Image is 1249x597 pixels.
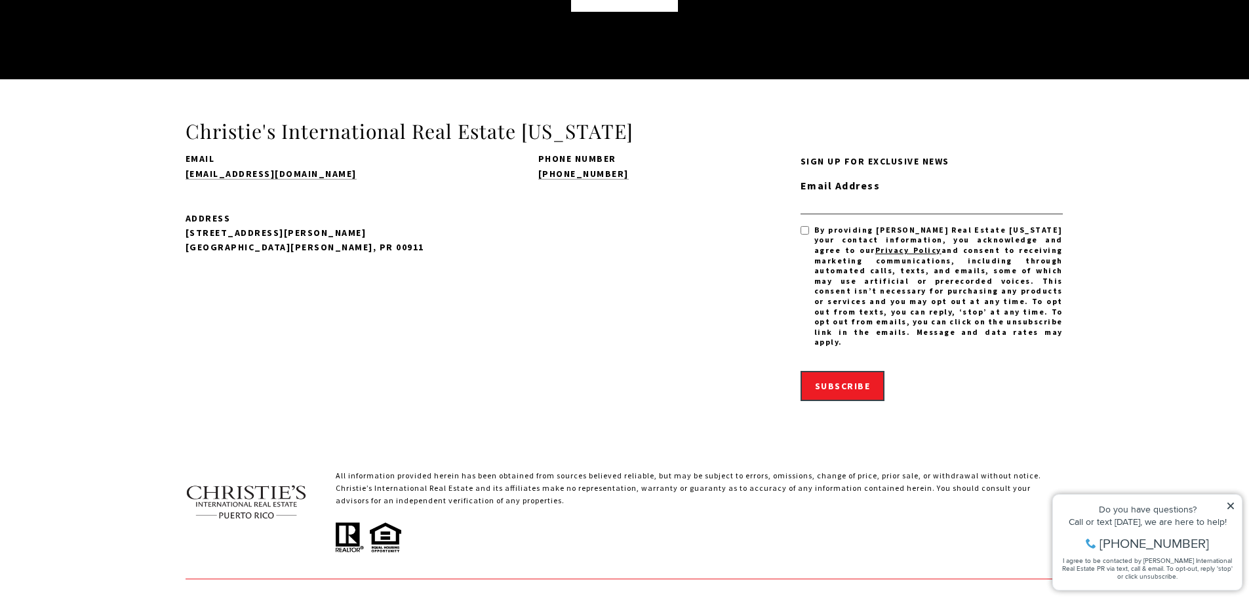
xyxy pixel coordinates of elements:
label: Email Address [801,178,1063,195]
p: Address [186,211,448,225]
div: Do you have questions? [14,29,189,39]
a: call (939) 337-3000 [538,168,629,180]
p: Phone Number [538,154,801,163]
div: Call or text [DATE], we are here to help! [14,42,189,51]
div: [STREET_ADDRESS][PERSON_NAME] [186,225,448,240]
span: By providing [PERSON_NAME] Real Estate [US_STATE] your contact information, you acknowledge and a... [814,225,1063,347]
span: Subscribe [815,380,871,392]
span: [PHONE_NUMBER] [54,62,163,75]
p: Sign up for exclusive news [801,154,1063,168]
img: Christie's International Real Estate text transparent background [186,469,307,535]
button: Subscribe [801,371,885,401]
a: send an email to admin@cirepr.com [186,168,357,180]
span: I agree to be contacted by [PERSON_NAME] International Real Estate PR via text, call & email. To ... [16,81,187,106]
a: Privacy Policy - open in a new tab [875,245,942,255]
p: All information provided herein has been obtained from sources believed reliable, but may be subj... [336,469,1064,520]
input: By providing Christie's Real Estate Puerto Rico your contact information, you acknowledge and agr... [801,226,809,235]
p: Email [186,154,448,163]
span: [GEOGRAPHIC_DATA][PERSON_NAME], PR 00911 [186,241,424,253]
h3: Christie's International Real Estate [US_STATE] [186,119,1064,144]
img: All information provided herein has been obtained from sources believed reliable, but may be subj... [336,520,401,554]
